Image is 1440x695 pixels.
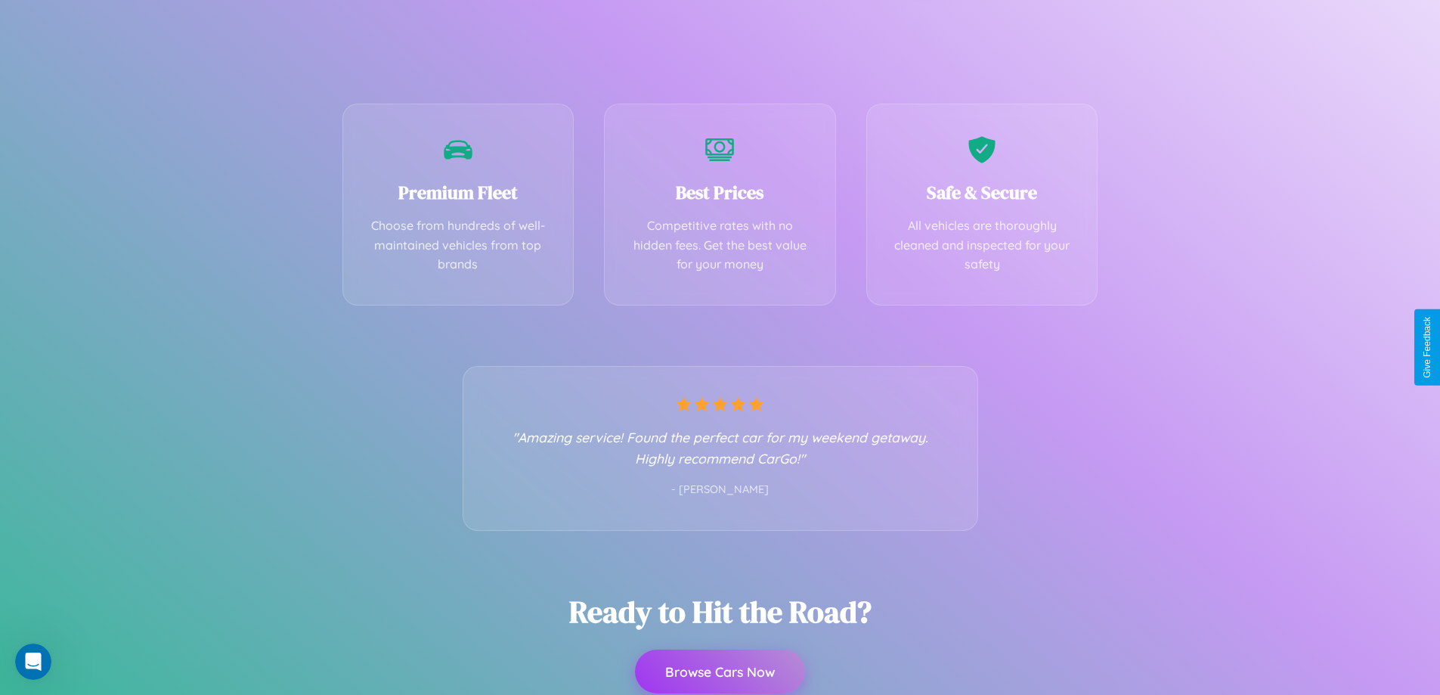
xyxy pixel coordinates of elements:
[627,180,813,205] h3: Best Prices
[15,644,51,680] iframe: Intercom live chat
[494,480,947,500] p: - [PERSON_NAME]
[627,216,813,275] p: Competitive rates with no hidden fees. Get the best value for your money
[890,216,1075,275] p: All vehicles are thoroughly cleaned and inspected for your safety
[366,180,551,205] h3: Premium Fleet
[366,216,551,275] p: Choose from hundreds of well-maintained vehicles from top brands
[1422,317,1432,378] div: Give Feedback
[494,427,947,469] p: "Amazing service! Found the perfect car for my weekend getaway. Highly recommend CarGo!"
[635,650,805,693] button: Browse Cars Now
[890,180,1075,205] h3: Safe & Secure
[569,591,872,632] h2: Ready to Hit the Road?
